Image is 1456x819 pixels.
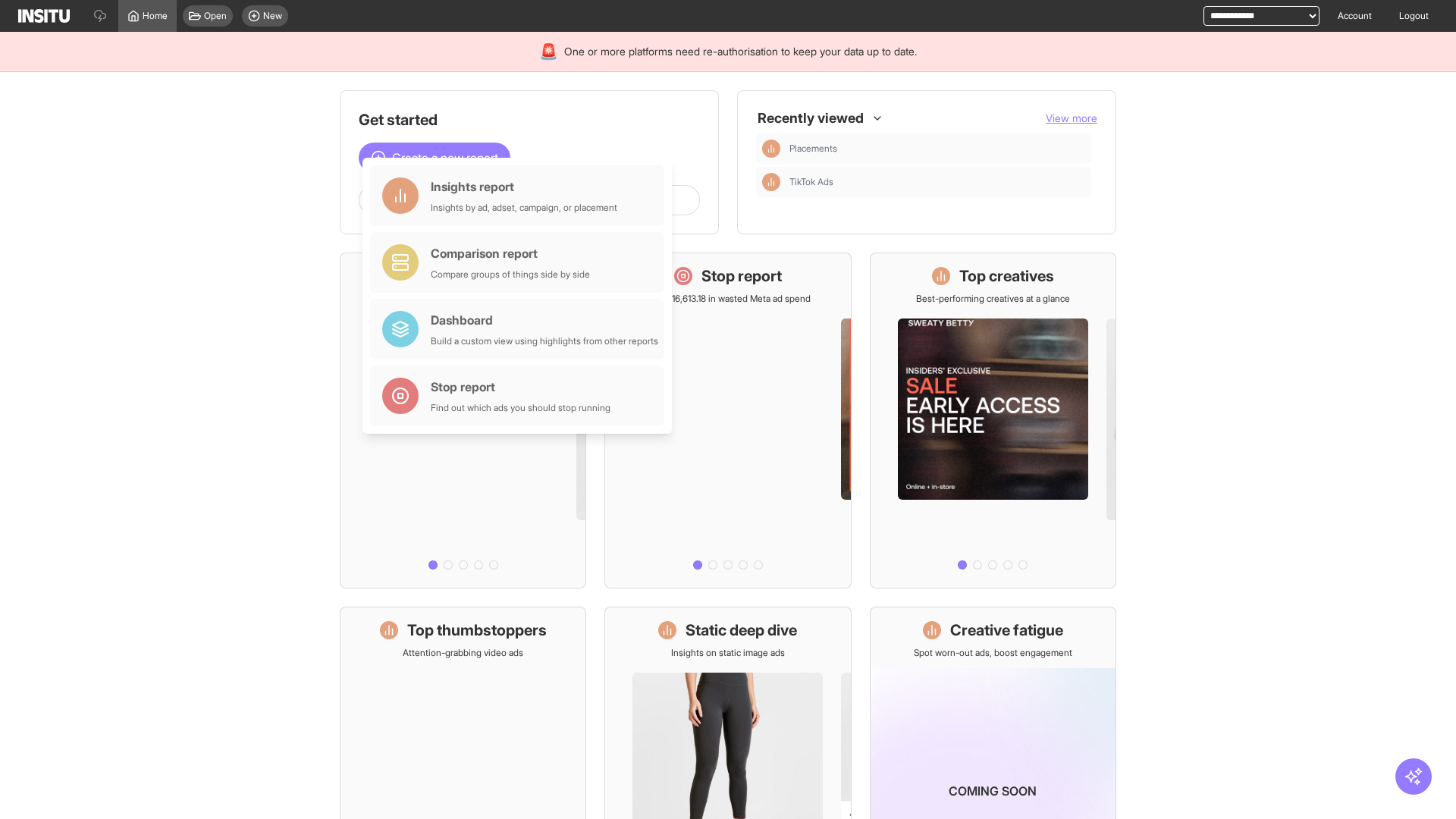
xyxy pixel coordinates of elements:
[359,109,700,130] h1: Get started
[431,335,658,347] div: Build a custom view using highlights from other reports
[18,9,70,23] img: Logo
[143,10,168,22] span: Home
[1046,111,1097,126] button: View more
[789,176,1085,188] span: TikTok Ads
[789,143,837,155] span: Placements
[431,177,617,196] div: Insights report
[564,44,917,59] span: One or more platforms need re-authorisation to keep your data up to date.
[431,268,590,281] div: Compare groups of things side by side
[359,143,510,173] button: Create a new report
[539,41,558,62] div: 🚨
[431,244,590,262] div: Comparison report
[431,402,610,414] div: Find out which ads you should stop running
[701,265,782,287] h1: Stop report
[407,620,547,641] h1: Top thumbstoppers
[762,173,780,191] div: Insights
[392,149,498,167] span: Create a new report
[686,620,797,641] h1: Static deep dive
[1046,111,1097,124] span: View more
[604,253,851,588] a: Stop reportSave £16,613.18 in wasted Meta ad spend
[403,647,523,659] p: Attention-grabbing video ads
[789,176,833,188] span: TikTok Ads
[916,293,1070,305] p: Best-performing creatives at a glance
[340,253,586,588] a: What's live nowSee all active ads instantly
[645,293,811,305] p: Save £16,613.18 in wasted Meta ad spend
[959,265,1054,287] h1: Top creatives
[431,378,610,396] div: Stop report
[762,140,780,158] div: Insights
[671,647,785,659] p: Insights on static image ads
[431,311,658,329] div: Dashboard
[204,10,227,22] span: Open
[263,10,282,22] span: New
[870,253,1116,588] a: Top creativesBest-performing creatives at a glance
[431,202,617,214] div: Insights by ad, adset, campaign, or placement
[789,143,1085,155] span: Placements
